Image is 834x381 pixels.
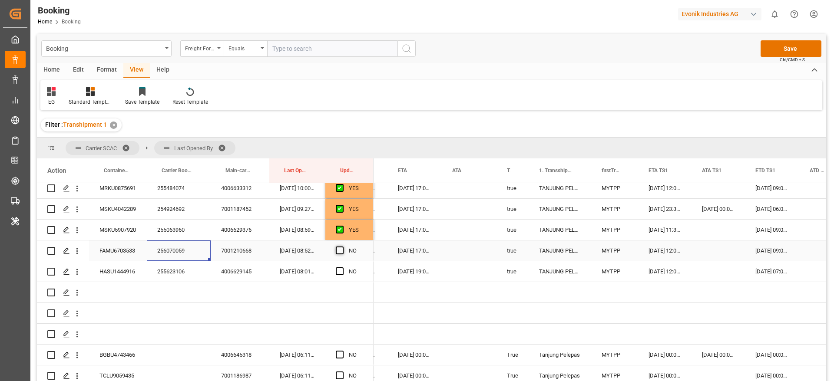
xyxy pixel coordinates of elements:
div: Press SPACE to select this row. [37,220,374,240]
div: TANJUNG PELEPAS [529,199,591,219]
span: Ctrl/CMD + S [780,56,805,63]
div: [DATE] 19:00:00 [387,261,442,282]
div: MYTPP [591,178,638,198]
div: [DATE] 23:30:00 [638,199,692,219]
div: [DATE] 08:52:53 [269,240,325,261]
div: MSKU5907920 [89,220,147,240]
div: [DATE] 12:00:00 [638,261,692,282]
div: YES [349,178,363,198]
div: BGBU4743466 [89,345,147,365]
span: Container No. [104,168,129,174]
div: MYTPP [591,240,638,261]
div: MRKU0875691 [89,178,147,198]
input: Type to search [267,40,397,57]
div: [DATE] 00:00:00 [745,345,799,365]
div: YES [349,220,363,240]
div: ✕ [110,122,117,129]
div: Press SPACE to select this row. [37,178,374,199]
span: Main-carriage No. [225,168,251,174]
div: Save Template [125,98,159,106]
div: [DATE] 00:00:00 [638,345,692,365]
div: 255484074 [147,178,211,198]
div: HASU1444916 [89,261,147,282]
div: View [123,63,150,78]
div: 4006645318 [211,345,269,365]
div: true [496,261,529,282]
span: Carrier SCAC [86,145,117,151]
div: 4006629376 [211,220,269,240]
span: Last Opened Date [284,168,307,174]
span: ETD TS1 [755,168,775,174]
span: ATA TS1 [702,168,721,174]
button: Evonik Industries AG [678,6,765,22]
button: Help Center [784,4,804,24]
div: [DATE] 06:11:54 [269,345,325,365]
span: Filter : [45,121,63,128]
span: Update Last Opened By [340,168,355,174]
div: [DATE] 17:00:00 [387,199,442,219]
div: Press SPACE to select this row. [37,324,374,345]
div: true [496,199,529,219]
div: [DATE] 09:00:00 [745,178,799,198]
div: 255623106 [147,261,211,282]
div: Press SPACE to select this row. [37,240,374,261]
span: Last Opened By [174,145,213,151]
div: TANJUNG PELEPAS [529,178,591,198]
div: NO [349,262,363,282]
div: Equals [228,43,258,53]
div: MSKU4042289 [89,199,147,219]
div: 254924692 [147,199,211,219]
span: ETA TS1 [649,168,668,174]
div: [DATE] 08:59:05 [269,220,325,240]
div: Freight Forwarder's Reference No. [185,43,215,53]
div: 4006629145 [211,261,269,282]
button: Save [761,40,821,57]
div: [DATE] 08:01:44 [269,261,325,282]
span: Carrier Booking No. [162,168,192,174]
div: [DATE] 11:30:00 [638,220,692,240]
div: Evonik Industries AG [678,8,761,20]
div: 7001187452 [211,199,269,219]
div: [DATE] 17:00:00 [387,220,442,240]
div: 255063960 [147,220,211,240]
div: 7001210668 [211,240,269,261]
span: 1. Transshipment Port Locode & Name [539,168,573,174]
span: ATA [452,168,461,174]
button: show 0 new notifications [765,4,784,24]
div: Press SPACE to select this row. [37,345,374,365]
div: [DATE] 09:00:00 [745,220,799,240]
div: Booking [46,43,162,53]
button: open menu [180,40,224,57]
div: Edit [66,63,90,78]
span: ATD TS1 [810,168,825,174]
div: TANJUNG PELEPAS [529,220,591,240]
div: [DATE] 06:00:00 [745,199,799,219]
div: MYTPP [591,199,638,219]
div: [DATE] 00:00:00 [692,345,745,365]
div: [DATE] 12:00:00 [638,178,692,198]
div: Reset Template [172,98,208,106]
div: TANJUNG PELEPAS [529,240,591,261]
button: open menu [224,40,267,57]
div: Press SPACE to select this row. [37,261,374,282]
div: [DATE] 12:00:00 [638,240,692,261]
div: TANJUNG PELEPAS [529,261,591,282]
div: Action [47,167,66,174]
div: Press SPACE to select this row. [37,199,374,220]
div: [DATE] 10:00:22 [269,178,325,198]
span: Transhipment 1 [63,121,107,128]
span: ETA [398,168,407,174]
div: 4006633312 [211,178,269,198]
div: NO [349,345,363,365]
div: Tanjung Pelepas [529,345,591,365]
div: NO [349,241,363,261]
div: Booking [38,4,81,17]
div: [DATE] 17:00:00 [387,178,442,198]
div: true [496,220,529,240]
div: [DATE] 00:07:00 [692,199,745,219]
span: TS Tracking [507,168,510,174]
div: YES [349,199,363,219]
div: true [496,240,529,261]
div: [DATE] 09:00:00 [745,240,799,261]
div: Help [150,63,176,78]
